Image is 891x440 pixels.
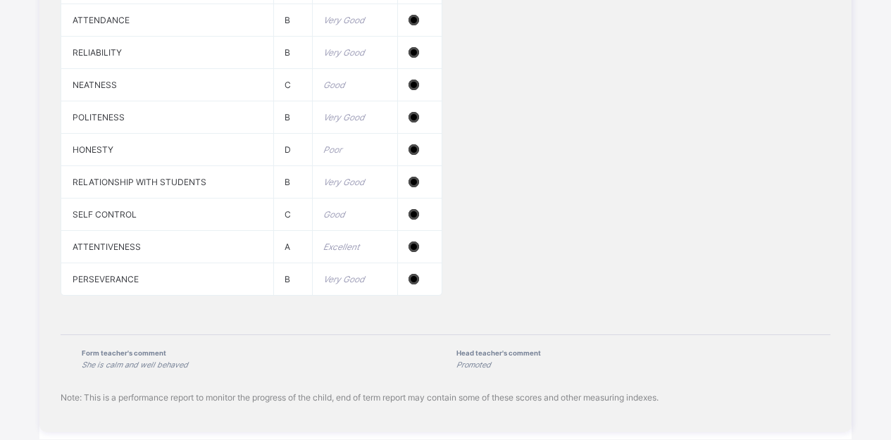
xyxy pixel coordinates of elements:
[82,360,188,370] i: She is calm and well behaved
[73,241,141,252] span: ATTENTIVENESS
[323,80,344,90] i: Good
[323,241,359,252] i: Excellent
[285,112,290,122] span: B
[73,274,139,284] span: PERSEVERANCE
[323,177,364,187] i: Very Good
[323,209,344,220] i: Good
[73,144,113,155] span: HONESTY
[73,80,117,90] span: NEATNESS
[82,349,435,357] span: Form teacher's comment
[323,144,342,155] i: Poor
[323,15,364,25] i: Very Good
[285,47,290,58] span: B
[61,392,659,403] span: Note: This is a performance report to monitor the progress of the child, end of term report may c...
[456,349,810,357] span: Head teacher's comment
[285,241,290,252] span: A
[73,112,125,122] span: POLITENESS
[285,15,290,25] span: B
[73,15,130,25] span: ATTENDANCE
[73,47,122,58] span: RELIABILITY
[323,274,364,284] i: Very Good
[456,360,491,370] i: Promoted
[323,112,364,122] i: Very Good
[73,209,137,220] span: SELF CONTROL
[323,47,364,58] i: Very Good
[285,80,291,90] span: C
[285,144,291,155] span: D
[73,177,206,187] span: RELATIONSHIP WITH STUDENTS
[285,177,290,187] span: B
[285,209,291,220] span: C
[285,274,290,284] span: B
